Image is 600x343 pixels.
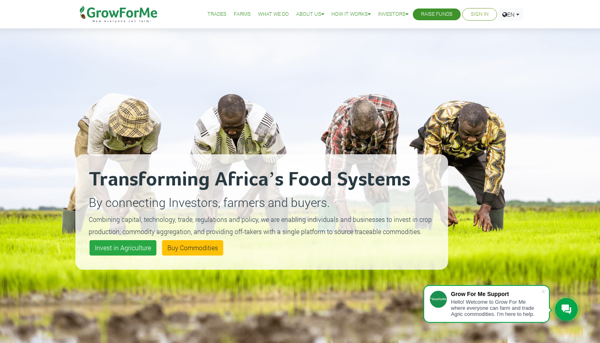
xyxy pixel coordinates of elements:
a: Buy Commodities [162,240,223,256]
a: Farms [234,10,251,19]
a: Sign In [471,10,489,19]
a: Trades [207,10,226,19]
a: Raise Funds [421,10,453,19]
small: Combining capital, technology, trade, regulations and policy, we are enabling individuals and bus... [89,215,432,236]
h2: Transforming Africa’s Food Systems [89,168,435,192]
div: Hello! Welcome to Grow For Me where everyone can farm and trade Agric commodities. I'm here to help. [451,299,541,317]
a: What We Do [258,10,289,19]
div: Grow For Me Support [451,291,541,297]
a: About Us [296,10,324,19]
p: By connecting Investors, farmers and buyers. [89,193,435,211]
a: Investors [378,10,408,19]
a: EN [499,8,523,21]
a: Invest in Agriculture [90,240,156,256]
a: How it Works [331,10,371,19]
